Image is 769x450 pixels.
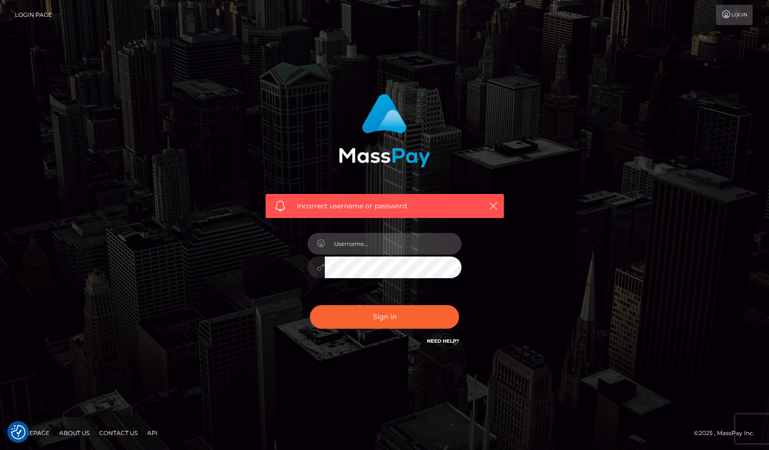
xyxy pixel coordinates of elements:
img: Revisit consent button [11,425,26,439]
button: Consent Preferences [11,425,26,439]
a: Login [716,5,753,25]
button: Sign in [310,305,459,329]
a: Need Help? [427,338,459,344]
a: Homepage [11,425,53,440]
a: Login Page [15,5,52,25]
input: Username... [325,233,461,255]
div: © 2025 , MassPay Inc. [694,428,762,438]
a: About Us [55,425,93,440]
a: API [143,425,162,440]
a: Contact Us [95,425,141,440]
img: MassPay Login [339,94,430,167]
span: Incorrect username or password. [297,201,473,211]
